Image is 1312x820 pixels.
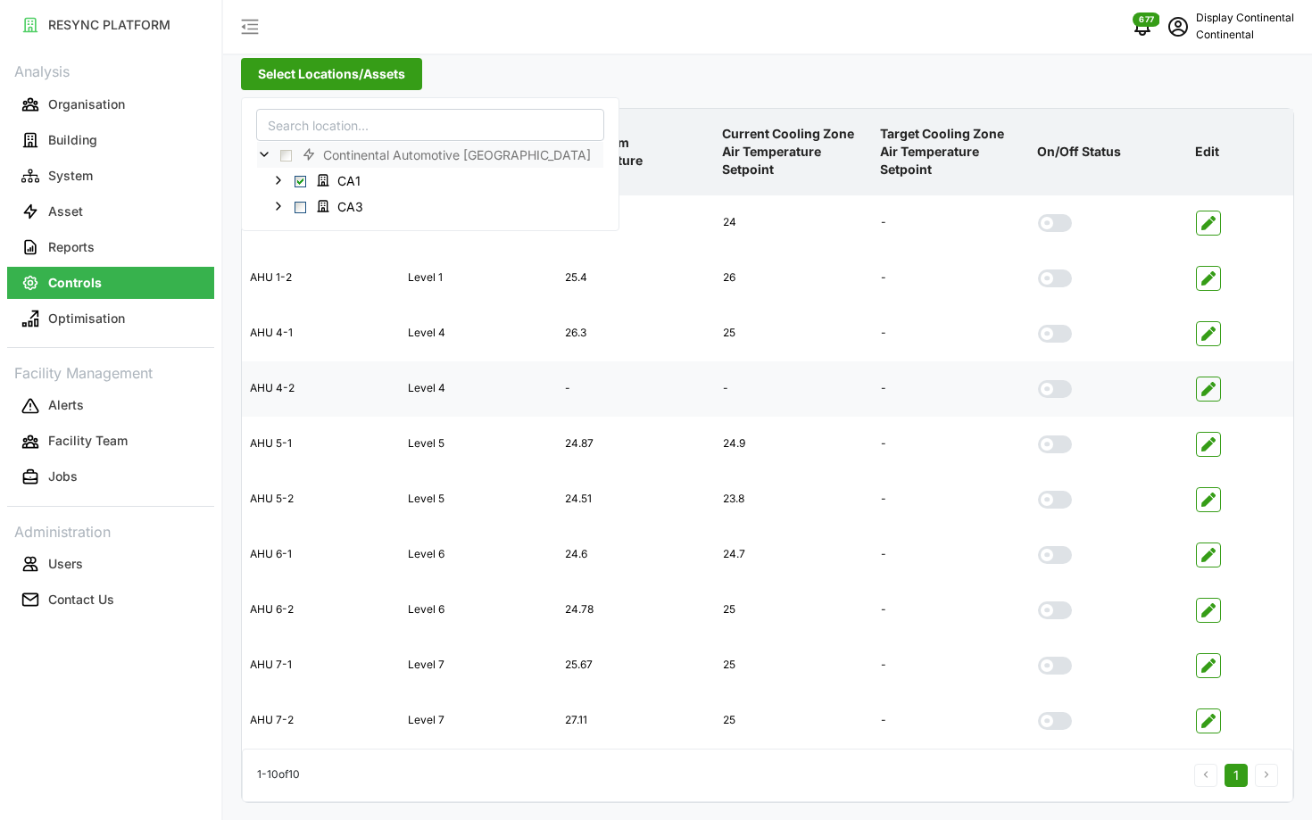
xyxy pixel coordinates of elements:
[1125,9,1160,45] button: notifications
[558,311,714,355] div: 26.3
[243,588,399,632] div: AHU 6-2
[48,167,93,185] p: System
[48,396,84,414] p: Alerts
[256,109,604,141] input: Search location...
[243,643,399,687] div: AHU 7-1
[716,422,872,466] div: 24.9
[401,367,557,410] div: Level 4
[558,643,714,687] div: 25.67
[876,111,1027,194] p: Target Cooling Zone Air Temperature Setpoint
[7,158,214,194] a: System
[7,195,214,228] button: Asset
[7,546,214,582] a: Users
[7,122,214,158] a: Building
[7,87,214,122] a: Organisation
[7,57,214,83] p: Analysis
[7,302,214,335] button: Optimisation
[241,97,619,231] div: Select Locations/Assets
[295,175,306,186] span: Select CA1
[401,311,557,355] div: Level 4
[401,256,557,300] div: Level 1
[716,367,872,410] div: -
[874,533,1030,576] div: -
[7,388,214,424] a: Alerts
[874,422,1030,466] div: -
[48,238,95,256] p: Reports
[257,766,300,783] p: 1 - 10 of 10
[280,150,292,162] span: Select Continental Automotive Singapore
[718,111,869,194] p: Current Cooling Zone Air Temperature Setpoint
[558,201,714,244] div: 26.3
[7,548,214,580] button: Users
[401,643,557,687] div: Level 7
[7,518,214,543] p: Administration
[7,267,214,299] button: Controls
[309,170,373,191] span: CA1
[243,533,399,576] div: AHU 6-1
[243,256,399,300] div: AHU 1-2
[716,477,872,521] div: 23.8
[401,588,557,632] div: Level 6
[7,124,214,156] button: Building
[7,229,214,265] a: Reports
[401,422,557,466] div: Level 5
[7,460,214,495] a: Jobs
[7,390,214,422] button: Alerts
[48,203,83,220] p: Asset
[1225,764,1248,787] button: 1
[874,588,1030,632] div: -
[243,367,399,410] div: AHU 4-2
[7,301,214,336] a: Optimisation
[7,584,214,616] button: Contact Us
[48,274,102,292] p: Controls
[716,588,872,632] div: 25
[323,146,591,164] span: Continental Automotive [GEOGRAPHIC_DATA]
[874,477,1030,521] div: -
[1139,13,1154,26] span: 677
[716,311,872,355] div: 25
[243,699,399,742] div: AHU 7-2
[7,461,214,493] button: Jobs
[48,591,114,609] p: Contact Us
[874,699,1030,742] div: -
[1196,10,1294,27] p: Display Continental
[7,231,214,263] button: Reports
[558,477,714,521] div: 24.51
[243,477,399,521] div: AHU 5-2
[716,699,872,742] div: 25
[241,58,422,90] button: Select Locations/Assets
[295,201,306,212] span: Select CA3
[48,131,97,149] p: Building
[295,144,603,165] span: Continental Automotive Singapore
[558,367,714,410] div: -
[48,555,83,573] p: Users
[1160,9,1196,45] button: schedule
[1196,27,1294,44] p: Continental
[561,120,711,185] p: AHU Room Temperature
[401,699,557,742] div: Level 7
[874,311,1030,355] div: -
[401,533,557,576] div: Level 6
[874,643,1030,687] div: -
[7,359,214,385] p: Facility Management
[7,582,214,617] a: Contact Us
[401,477,557,521] div: Level 5
[243,311,399,355] div: AHU 4-1
[7,426,214,458] button: Facility Team
[716,256,872,300] div: 26
[1034,128,1184,175] p: On/Off Status
[7,88,214,120] button: Organisation
[309,195,376,217] span: CA3
[258,59,405,89] span: Select Locations/Assets
[337,172,361,190] span: CA1
[7,424,214,460] a: Facility Team
[558,699,714,742] div: 27.11
[48,468,78,485] p: Jobs
[7,9,214,41] button: RESYNC PLATFORM
[7,194,214,229] a: Asset
[48,16,170,34] p: RESYNC PLATFORM
[48,95,125,113] p: Organisation
[558,422,714,466] div: 24.87
[874,256,1030,300] div: -
[716,533,872,576] div: 24.7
